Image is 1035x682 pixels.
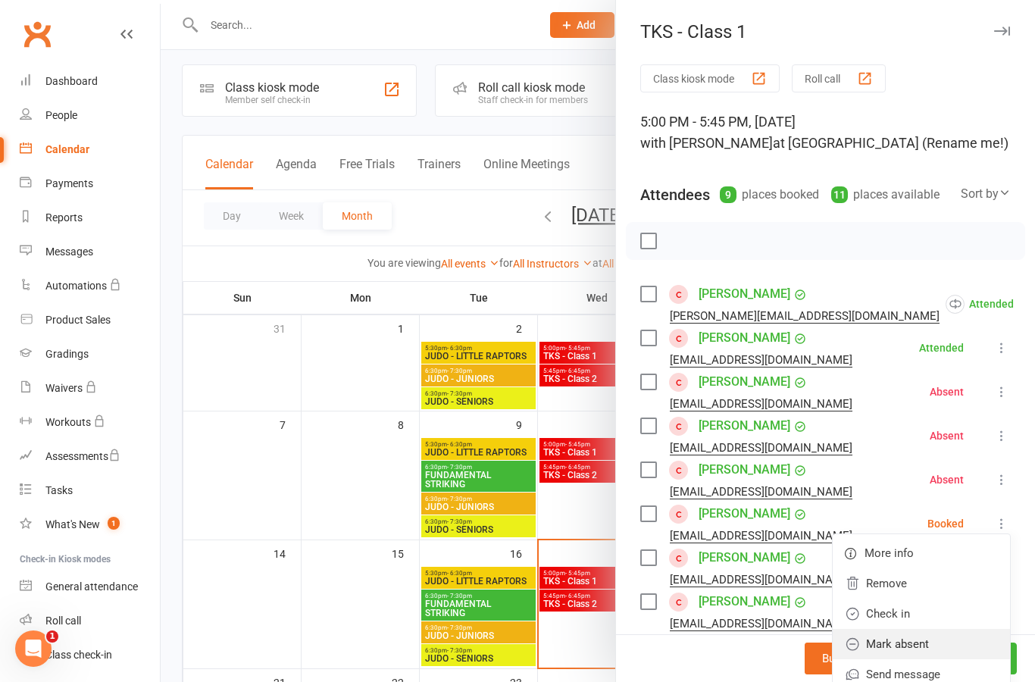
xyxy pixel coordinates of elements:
[833,538,1010,568] a: More info
[946,295,1014,314] div: Attended
[20,167,160,201] a: Payments
[20,570,160,604] a: General attendance kiosk mode
[45,177,93,189] div: Payments
[699,590,790,614] a: [PERSON_NAME]
[773,135,1008,151] span: at [GEOGRAPHIC_DATA] (Rename me!)
[45,109,77,121] div: People
[805,643,936,674] button: Bulk add attendees
[699,546,790,570] a: [PERSON_NAME]
[45,75,98,87] div: Dashboard
[108,517,120,530] span: 1
[20,201,160,235] a: Reports
[45,382,83,394] div: Waivers
[831,186,848,203] div: 11
[927,518,964,529] div: Booked
[45,314,111,326] div: Product Sales
[720,184,819,205] div: places booked
[699,326,790,350] a: [PERSON_NAME]
[831,184,940,205] div: places available
[20,133,160,167] a: Calendar
[20,99,160,133] a: People
[45,580,138,593] div: General attendance
[20,508,160,542] a: What's New1
[20,269,160,303] a: Automations
[640,64,780,92] button: Class kiosk mode
[699,502,790,526] a: [PERSON_NAME]
[699,458,790,482] a: [PERSON_NAME]
[15,630,52,667] iframe: Intercom live chat
[640,184,710,205] div: Attendees
[45,416,91,428] div: Workouts
[45,649,112,661] div: Class check-in
[20,337,160,371] a: Gradings
[919,343,964,353] div: Attended
[833,629,1010,659] a: Mark absent
[640,135,773,151] span: with [PERSON_NAME]
[720,186,736,203] div: 9
[45,450,120,462] div: Assessments
[45,518,100,530] div: What's New
[20,64,160,99] a: Dashboard
[865,544,914,562] span: More info
[833,568,1010,599] a: Remove
[18,15,56,53] a: Clubworx
[640,111,1011,154] div: 5:00 PM - 5:45 PM, [DATE]
[616,21,1035,42] div: TKS - Class 1
[961,184,1011,204] div: Sort by
[46,630,58,643] span: 1
[45,348,89,360] div: Gradings
[45,143,89,155] div: Calendar
[45,615,81,627] div: Roll call
[20,235,160,269] a: Messages
[792,64,886,92] button: Roll call
[45,280,107,292] div: Automations
[45,246,93,258] div: Messages
[699,370,790,394] a: [PERSON_NAME]
[930,386,964,397] div: Absent
[20,371,160,405] a: Waivers
[833,599,1010,629] a: Check in
[45,211,83,224] div: Reports
[930,474,964,485] div: Absent
[930,430,964,441] div: Absent
[699,414,790,438] a: [PERSON_NAME]
[20,303,160,337] a: Product Sales
[699,282,790,306] a: [PERSON_NAME]
[20,440,160,474] a: Assessments
[20,474,160,508] a: Tasks
[20,405,160,440] a: Workouts
[20,638,160,672] a: Class kiosk mode
[20,604,160,638] a: Roll call
[45,484,73,496] div: Tasks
